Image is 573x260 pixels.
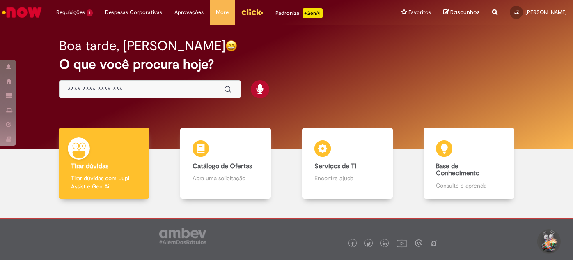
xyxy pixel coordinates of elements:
a: Serviços de TI Encontre ajuda [286,128,408,199]
img: logo_footer_workplace.png [415,239,422,247]
p: Consulte e aprenda [436,181,502,190]
h2: O que você procura hoje? [59,57,514,72]
b: Catálogo de Ofertas [193,162,252,170]
img: ServiceNow [1,4,43,21]
p: Abra uma solicitação [193,174,259,182]
a: Rascunhos [443,9,480,16]
span: Requisições [56,8,85,16]
a: Tirar dúvidas Tirar dúvidas com Lupi Assist e Gen Ai [43,128,165,199]
b: Base de Conhecimento [436,162,479,178]
a: Base de Conhecimento Consulte e aprenda [408,128,530,199]
p: Encontre ajuda [314,174,380,182]
img: logo_footer_ambev_rotulo_gray.png [159,228,206,244]
span: JZ [514,9,519,15]
img: happy-face.png [225,40,237,52]
img: logo_footer_linkedin.png [383,241,387,246]
span: Favoritos [408,8,431,16]
span: 1 [87,9,93,16]
b: Serviços de TI [314,162,356,170]
div: Padroniza [275,8,323,18]
p: +GenAi [303,8,323,18]
span: Aprovações [174,8,204,16]
span: Rascunhos [450,8,480,16]
span: More [216,8,229,16]
img: logo_footer_naosei.png [430,239,438,247]
img: logo_footer_facebook.png [351,242,355,246]
img: click_logo_yellow_360x200.png [241,6,263,18]
p: Tirar dúvidas com Lupi Assist e Gen Ai [71,174,137,190]
a: Catálogo de Ofertas Abra uma solicitação [165,128,287,199]
button: Iniciar Conversa de Suporte [536,229,561,254]
span: [PERSON_NAME] [525,9,567,16]
b: Tirar dúvidas [71,162,108,170]
h2: Boa tarde, [PERSON_NAME] [59,39,225,53]
img: logo_footer_youtube.png [397,238,407,248]
img: logo_footer_twitter.png [367,242,371,246]
span: Despesas Corporativas [105,8,162,16]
